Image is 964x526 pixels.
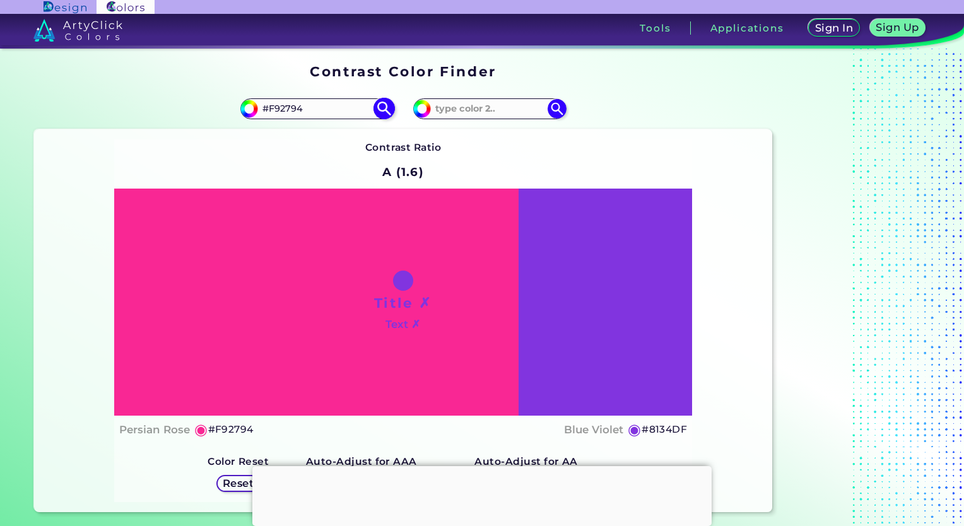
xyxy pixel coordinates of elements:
[474,455,577,467] strong: Auto-Adjust for AA
[431,100,548,117] input: type color 2..
[814,23,854,33] h5: Sign In
[710,23,784,33] h3: Applications
[222,478,255,489] h5: Reset
[640,23,671,33] h3: Tools
[258,100,375,117] input: type color 1..
[208,421,254,438] h5: #F92794
[33,19,122,42] img: logo_artyclick_colors_white.svg
[310,62,496,81] h1: Contrast Color Finder
[374,293,432,312] h1: Title ✗
[365,141,442,153] strong: Contrast Ratio
[777,59,935,517] iframe: Advertisement
[252,466,712,523] iframe: Advertisement
[869,19,926,37] a: Sign Up
[377,158,430,186] h2: A (1.6)
[385,315,420,334] h4: Text ✗
[194,422,208,437] h5: ◉
[44,1,86,13] img: ArtyClick Design logo
[119,421,190,439] h4: Persian Rose
[373,98,395,120] img: icon search
[642,421,687,438] h5: #8134DF
[548,99,567,118] img: icon search
[208,455,269,467] strong: Color Reset
[875,22,920,33] h5: Sign Up
[807,19,861,37] a: Sign In
[564,421,623,439] h4: Blue Violet
[306,455,417,467] strong: Auto-Adjust for AAA
[628,422,642,437] h5: ◉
